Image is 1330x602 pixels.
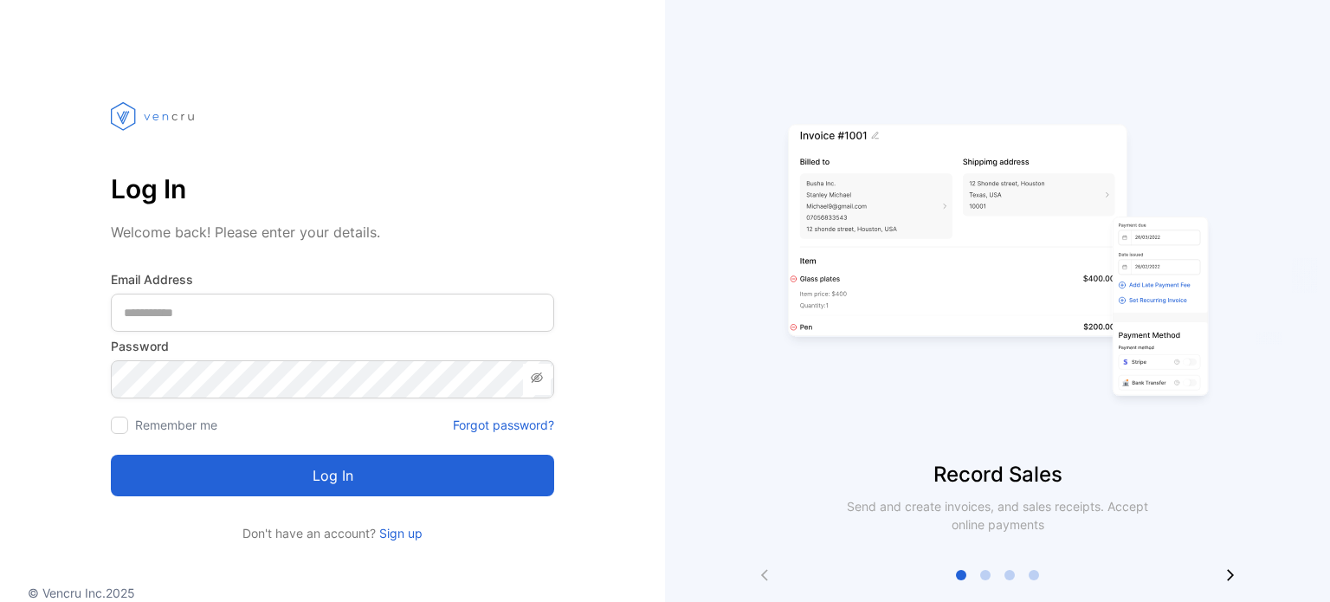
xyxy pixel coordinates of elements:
[111,455,554,496] button: Log in
[111,168,554,210] p: Log In
[376,526,423,541] a: Sign up
[665,459,1330,490] p: Record Sales
[111,222,554,243] p: Welcome back! Please enter your details.
[111,270,554,288] label: Email Address
[831,497,1164,534] p: Send and create invoices, and sales receipts. Accept online payments
[453,416,554,434] a: Forgot password?
[111,524,554,542] p: Don't have an account?
[111,337,554,355] label: Password
[135,418,217,432] label: Remember me
[781,69,1214,459] img: slider image
[111,69,197,163] img: vencru logo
